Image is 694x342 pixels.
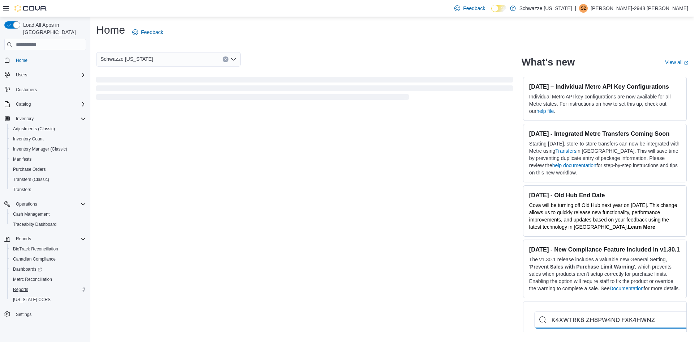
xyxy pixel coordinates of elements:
span: Loading [96,78,513,101]
span: Inventory Manager (Classic) [10,145,86,153]
span: Customers [16,87,37,93]
span: Users [13,71,86,79]
div: Shane-2948 Morris [579,4,588,13]
button: Reports [1,234,89,244]
span: Settings [13,310,86,319]
span: Metrc Reconciliation [10,275,86,284]
button: BioTrack Reconciliation [7,244,89,254]
button: Manifests [7,154,89,164]
a: Dashboards [10,265,45,274]
a: Dashboards [7,264,89,274]
span: Inventory [13,114,86,123]
button: Transfers [7,185,89,195]
a: Transfers [555,148,577,154]
span: Customers [13,85,86,94]
h3: [DATE] - Old Hub End Date [529,191,681,199]
span: Catalog [13,100,86,109]
a: Feedback [451,1,488,16]
span: BioTrack Reconciliation [10,245,86,253]
span: Manifests [10,155,86,164]
button: Canadian Compliance [7,254,89,264]
h1: Home [96,23,125,37]
span: Cash Management [10,210,86,219]
button: Traceabilty Dashboard [7,219,89,229]
span: Inventory [16,116,34,122]
span: Operations [13,200,86,208]
span: Home [13,55,86,64]
a: help file [536,108,554,114]
button: Operations [1,199,89,209]
a: Transfers (Classic) [10,175,52,184]
a: Home [13,56,30,65]
span: Cova will be turning off Old Hub next year on [DATE]. This change allows us to quickly release ne... [529,202,677,230]
span: Traceabilty Dashboard [10,220,86,229]
button: Inventory Count [7,134,89,144]
button: Inventory [1,114,89,124]
a: Transfers [10,185,34,194]
h3: [DATE] - Integrated Metrc Transfers Coming Soon [529,130,681,137]
img: Cova [14,5,47,12]
span: Load All Apps in [GEOGRAPHIC_DATA] [20,21,86,36]
a: Canadian Compliance [10,255,59,263]
a: [US_STATE] CCRS [10,295,53,304]
span: Purchase Orders [13,166,46,172]
button: Open list of options [231,56,236,62]
span: Reports [10,285,86,294]
span: Users [16,72,27,78]
span: Traceabilty Dashboard [13,221,56,227]
span: Reports [13,235,86,243]
span: Inventory Manager (Classic) [13,146,67,152]
span: Reports [13,287,28,292]
span: Inventory Count [10,135,86,143]
a: View allExternal link [665,59,688,65]
p: Schwazze [US_STATE] [519,4,572,13]
button: Cash Management [7,209,89,219]
a: Purchase Orders [10,165,49,174]
strong: Prevent Sales with Purchase Limit Warning [530,264,634,270]
button: Operations [13,200,40,208]
span: Dark Mode [491,12,492,13]
span: [US_STATE] CCRS [13,297,51,303]
span: S2 [581,4,586,13]
span: Manifests [13,156,31,162]
button: Users [13,71,30,79]
span: Adjustments (Classic) [10,124,86,133]
p: Individual Metrc API key configurations are now available for all Metrc states. For instructions ... [529,93,681,115]
a: Manifests [10,155,34,164]
span: Feedback [141,29,163,36]
button: Transfers (Classic) [7,174,89,185]
span: Transfers (Classic) [10,175,86,184]
span: Cash Management [13,211,50,217]
nav: Complex example [4,52,86,338]
a: BioTrack Reconciliation [10,245,61,253]
span: Canadian Compliance [13,256,56,262]
span: Canadian Compliance [10,255,86,263]
a: Metrc Reconciliation [10,275,55,284]
a: Customers [13,85,40,94]
button: Inventory Manager (Classic) [7,144,89,154]
a: Reports [10,285,31,294]
p: Starting [DATE], store-to-store transfers can now be integrated with Metrc using in [GEOGRAPHIC_D... [529,140,681,176]
p: [PERSON_NAME]-2948 [PERSON_NAME] [591,4,688,13]
button: Clear input [223,56,228,62]
span: Metrc Reconciliation [13,276,52,282]
a: Feedback [129,25,166,39]
button: Catalog [13,100,34,109]
strong: Learn More [628,224,655,230]
a: Settings [13,310,34,319]
span: Dashboards [13,266,42,272]
a: Inventory Count [10,135,47,143]
span: BioTrack Reconciliation [13,246,58,252]
a: Inventory Manager (Classic) [10,145,70,153]
h3: [DATE] - New Compliance Feature Included in v1.30.1 [529,246,681,253]
a: Documentation [609,286,643,291]
span: Purchase Orders [10,165,86,174]
p: | [575,4,576,13]
span: Settings [16,312,31,317]
span: Transfers [10,185,86,194]
button: [US_STATE] CCRS [7,295,89,305]
h3: [DATE] – Individual Metrc API Key Configurations [529,83,681,90]
a: Traceabilty Dashboard [10,220,59,229]
button: Inventory [13,114,37,123]
button: Reports [13,235,34,243]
